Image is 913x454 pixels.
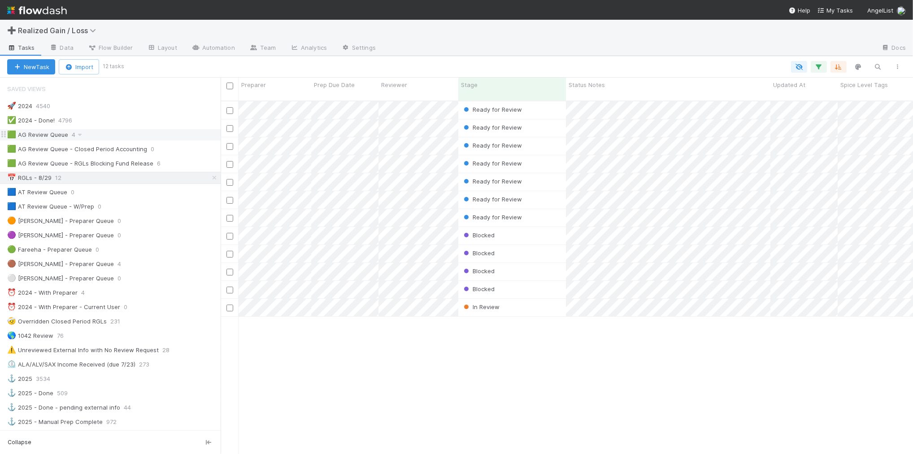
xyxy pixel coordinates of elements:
[117,258,130,270] span: 4
[462,284,495,293] div: Blocked
[8,438,31,446] span: Collapse
[381,80,407,89] span: Reviewer
[36,100,59,112] span: 4540
[7,273,114,284] div: [PERSON_NAME] - Preparer Queue
[140,41,184,56] a: Layout
[184,41,242,56] a: Automation
[7,345,159,356] div: Unreviewed External Info with No Review Request
[72,129,84,140] span: 4
[7,26,16,34] span: ➕
[18,26,100,35] span: Realized Gain / Loss
[7,389,16,397] span: ⚓
[7,230,114,241] div: [PERSON_NAME] - Preparer Queue
[96,244,108,255] span: 0
[226,161,233,168] input: Toggle Row Selected
[462,266,495,275] div: Blocked
[124,301,136,313] span: 0
[226,179,233,186] input: Toggle Row Selected
[867,7,893,14] span: AngelList
[569,80,605,89] span: Status Notes
[334,41,383,56] a: Settings
[139,359,158,370] span: 273
[7,202,16,210] span: 🟦
[7,359,135,370] div: ALA/ALV/SAX Income Received (due 7/23)
[462,159,522,168] div: Ready for Review
[7,145,16,153] span: 🟩
[462,231,495,239] span: Blocked
[7,375,16,382] span: ⚓
[7,188,16,196] span: 🟦
[7,388,53,399] div: 2025 - Done
[71,187,83,198] span: 0
[7,244,92,255] div: Fareeha - Preparer Queue
[7,159,16,167] span: 🟩
[7,330,53,341] div: 1042 Review
[36,373,59,384] span: 3534
[7,174,16,181] span: 📅
[42,41,81,56] a: Data
[462,141,522,150] div: Ready for Review
[7,360,16,368] span: ⏲️
[226,143,233,150] input: Toggle Row Selected
[226,215,233,222] input: Toggle Row Selected
[462,302,500,311] div: In Review
[7,215,114,227] div: [PERSON_NAME] - Preparer Queue
[7,402,120,413] div: 2025 - Done - pending external info
[7,129,68,140] div: AG Review Queue
[7,172,52,183] div: RGLs - 8/29
[162,345,178,356] span: 28
[462,267,495,275] span: Blocked
[283,41,334,56] a: Analytics
[55,172,70,183] span: 12
[7,158,153,169] div: AG Review Queue - RGLs Blocking Fund Release
[461,80,478,89] span: Stage
[7,3,67,18] img: logo-inverted-e16ddd16eac7371096b0.svg
[874,41,913,56] a: Docs
[462,105,522,114] div: Ready for Review
[7,301,120,313] div: 2024 - With Preparer - Current User
[98,201,110,212] span: 0
[124,402,140,413] span: 44
[7,102,16,109] span: 🚀
[59,59,99,74] button: Import
[7,258,114,270] div: [PERSON_NAME] - Preparer Queue
[7,260,16,267] span: 🟤
[81,287,94,298] span: 4
[462,178,522,185] span: Ready for Review
[7,116,16,124] span: ✅
[117,230,130,241] span: 0
[226,287,233,293] input: Toggle Row Selected
[462,142,522,149] span: Ready for Review
[226,305,233,311] input: Toggle Row Selected
[7,346,16,354] span: ⚠️
[7,288,16,296] span: ⏰
[7,100,32,112] div: 2024
[226,125,233,132] input: Toggle Row Selected
[226,197,233,204] input: Toggle Row Selected
[462,249,495,257] span: Blocked
[7,373,32,384] div: 2025
[241,80,266,89] span: Preparer
[462,249,495,258] div: Blocked
[7,201,94,212] div: AT Review Queue - W/Prep
[226,83,233,89] input: Toggle All Rows Selected
[226,107,233,114] input: Toggle Row Selected
[462,124,522,131] span: Ready for Review
[462,177,522,186] div: Ready for Review
[7,245,16,253] span: 🟢
[314,80,355,89] span: Prep Due Date
[7,316,107,327] div: Overridden Closed Period RGLs
[106,416,126,428] span: 972
[7,332,16,339] span: 🌎
[7,217,16,224] span: 🟠
[462,231,495,240] div: Blocked
[7,144,147,155] div: AG Review Queue - Closed Period Accounting
[103,62,124,70] small: 12 tasks
[7,231,16,239] span: 🟣
[7,303,16,310] span: ⏰
[7,416,103,428] div: 2025 - Manual Prep Complete
[7,115,55,126] div: 2024 - Done!
[157,158,170,169] span: 6
[7,80,46,98] span: Saved Views
[462,303,500,310] span: In Review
